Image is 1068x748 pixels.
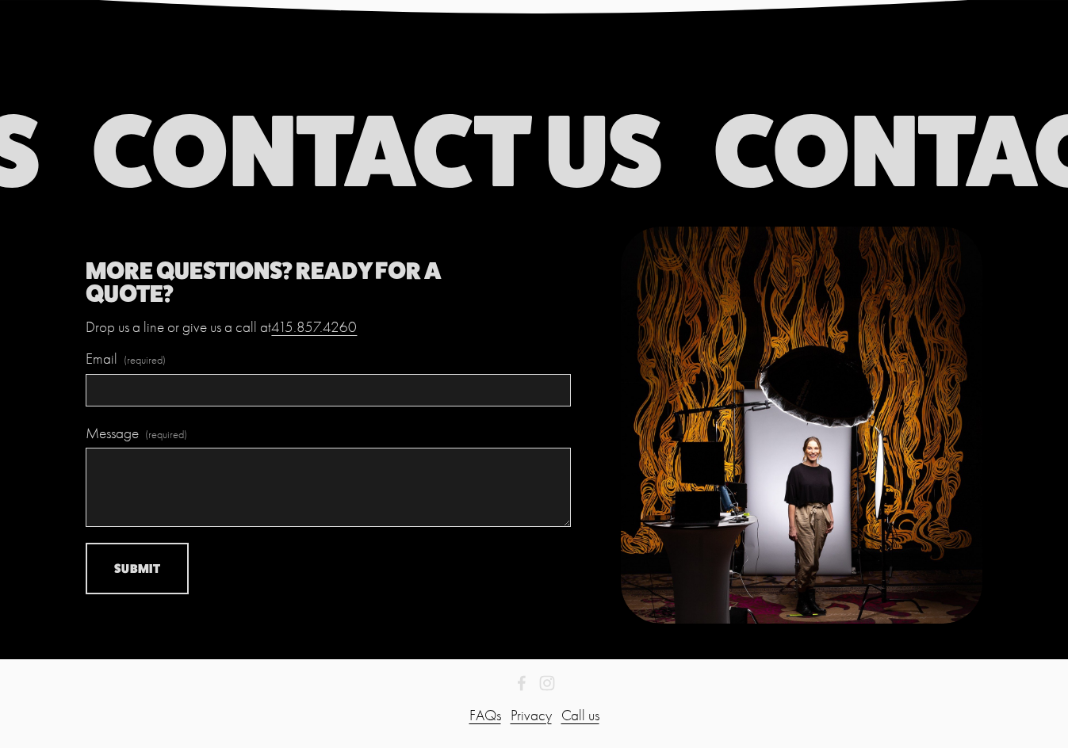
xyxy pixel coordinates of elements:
a: 2 Dudes & A Booth [514,675,530,691]
a: FAQs [469,704,501,727]
tspan: CONTACT US [92,89,663,210]
span: (required) [145,426,187,444]
a: Instagram [539,675,555,691]
span: Email [86,348,117,371]
button: SubmitSubmit [86,543,188,594]
p: Drop us a line or give us a call at [86,316,488,339]
span: Submit [114,561,160,576]
a: Call us [561,704,599,727]
span: (required) [124,352,166,369]
a: 415.857.4260 [271,319,357,336]
h3: More Questions? Ready for a quote? [86,259,488,306]
span: Message [86,422,139,445]
a: Privacy [511,704,552,727]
